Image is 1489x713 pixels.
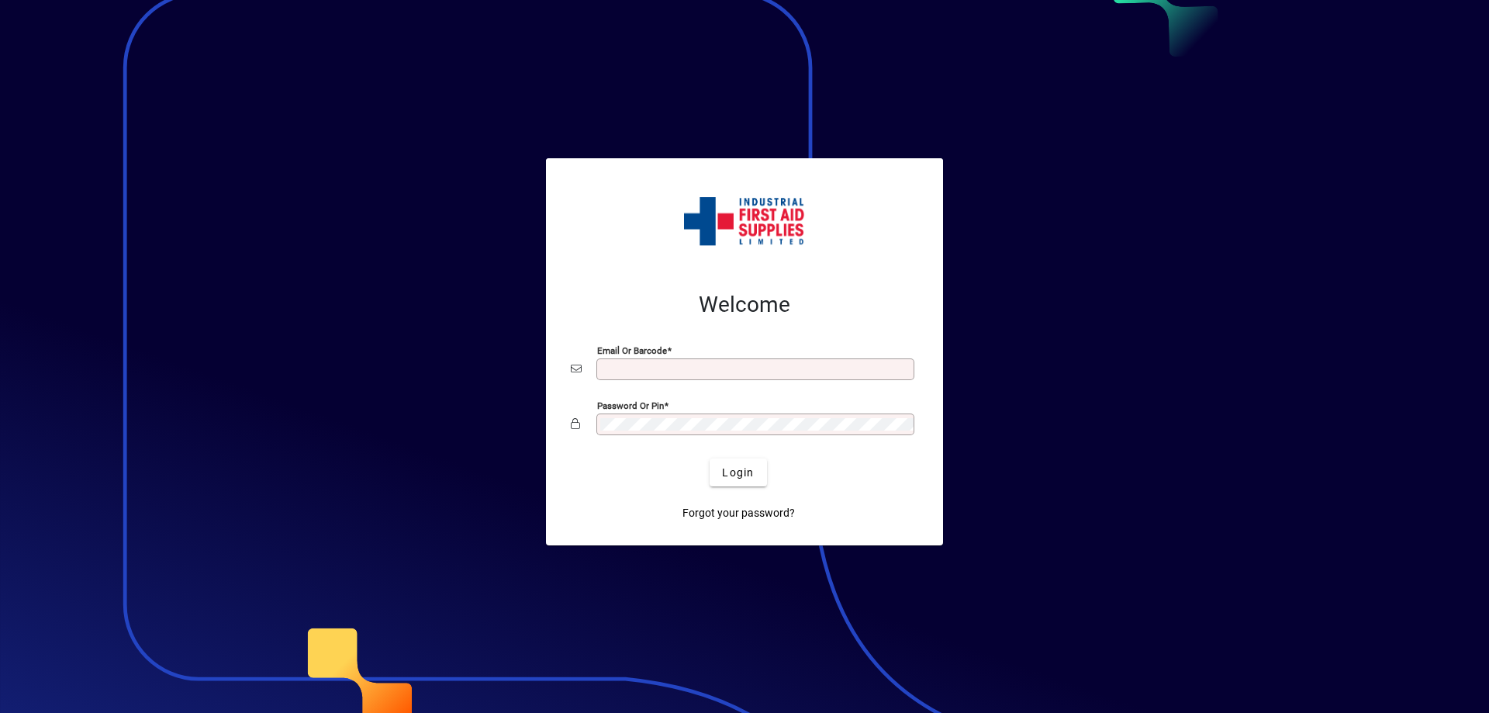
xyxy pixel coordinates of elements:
mat-label: Password or Pin [597,400,664,411]
a: Forgot your password? [676,499,801,527]
button: Login [710,459,766,486]
span: Forgot your password? [682,505,795,521]
span: Login [722,465,754,481]
mat-label: Email or Barcode [597,345,667,356]
h2: Welcome [571,292,918,318]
